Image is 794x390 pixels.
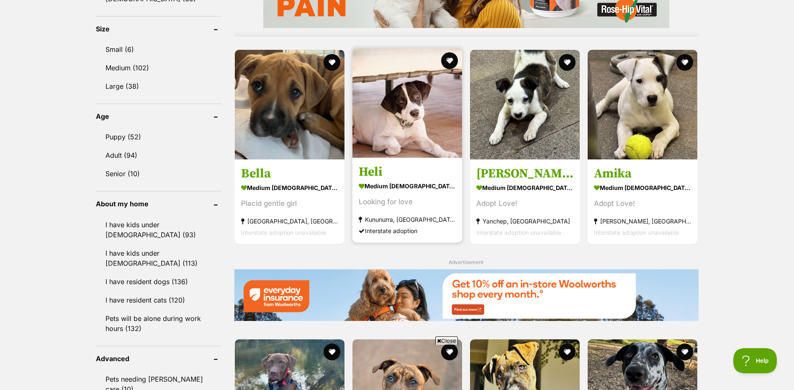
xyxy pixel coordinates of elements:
button: favourite [559,54,576,71]
span: Close [435,336,458,345]
a: Large (38) [96,77,221,95]
a: Bella medium [DEMOGRAPHIC_DATA] Dog Placid gentle girl [GEOGRAPHIC_DATA], [GEOGRAPHIC_DATA] Inter... [235,159,344,244]
span: Interstate adoption unavailable [594,228,679,236]
a: I have kids under [DEMOGRAPHIC_DATA] (113) [96,244,221,272]
strong: medium [DEMOGRAPHIC_DATA] Dog [241,181,338,193]
img: Sheridan - Mixed breed Dog [470,50,580,159]
span: Interstate adoption unavailable [476,228,561,236]
a: I have resident dogs (136) [96,273,221,290]
a: Puppy (52) [96,128,221,146]
div: Adopt Love! [476,198,573,209]
h3: Bella [241,165,338,181]
strong: medium [DEMOGRAPHIC_DATA] Dog [359,180,456,192]
img: Amika - Bull Arab x Mixed breed Dog [588,50,697,159]
div: Interstate adoption [359,225,456,236]
a: Everyday Insurance promotional banner [234,269,699,322]
a: Small (6) [96,41,221,58]
header: Age [96,113,221,120]
a: [PERSON_NAME] medium [DEMOGRAPHIC_DATA] Dog Adopt Love! Yanchep, [GEOGRAPHIC_DATA] Interstate ado... [470,159,580,244]
div: Placid gentle girl [241,198,338,209]
h3: Heli [359,164,456,180]
a: Medium (102) [96,59,221,77]
button: favourite [324,54,340,71]
button: favourite [559,344,576,360]
strong: medium [DEMOGRAPHIC_DATA] Dog [476,181,573,193]
button: favourite [441,52,458,69]
h3: Amika [594,165,691,181]
button: favourite [677,54,694,71]
a: Heli medium [DEMOGRAPHIC_DATA] Dog Looking for love Kununurra, [GEOGRAPHIC_DATA] Interstate adoption [352,157,462,242]
strong: [PERSON_NAME], [GEOGRAPHIC_DATA] [594,215,691,226]
header: About my home [96,200,221,208]
button: favourite [677,344,694,360]
a: I have kids under [DEMOGRAPHIC_DATA] (93) [96,216,221,244]
div: Looking for love [359,196,456,207]
a: Adult (94) [96,146,221,164]
div: Adopt Love! [594,198,691,209]
strong: medium [DEMOGRAPHIC_DATA] Dog [594,181,691,193]
iframe: Advertisement [245,348,550,386]
a: I have resident cats (120) [96,291,221,309]
header: Size [96,25,221,33]
span: Interstate adoption unavailable [241,228,326,236]
img: Heli - Mixed breed Dog [352,48,462,158]
strong: Kununurra, [GEOGRAPHIC_DATA] [359,213,456,225]
a: Amika medium [DEMOGRAPHIC_DATA] Dog Adopt Love! [PERSON_NAME], [GEOGRAPHIC_DATA] Interstate adopt... [588,159,697,244]
a: Pets will be alone during work hours (132) [96,310,221,337]
span: Advertisement [449,259,483,265]
a: Senior (10) [96,165,221,182]
strong: Yanchep, [GEOGRAPHIC_DATA] [476,215,573,226]
header: Advanced [96,355,221,362]
strong: [GEOGRAPHIC_DATA], [GEOGRAPHIC_DATA] [241,215,338,226]
h3: [PERSON_NAME] [476,165,573,181]
iframe: Help Scout Beacon - Open [733,348,777,373]
img: Bella - Mastiff Dog [235,50,344,159]
img: Everyday Insurance promotional banner [234,269,699,321]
